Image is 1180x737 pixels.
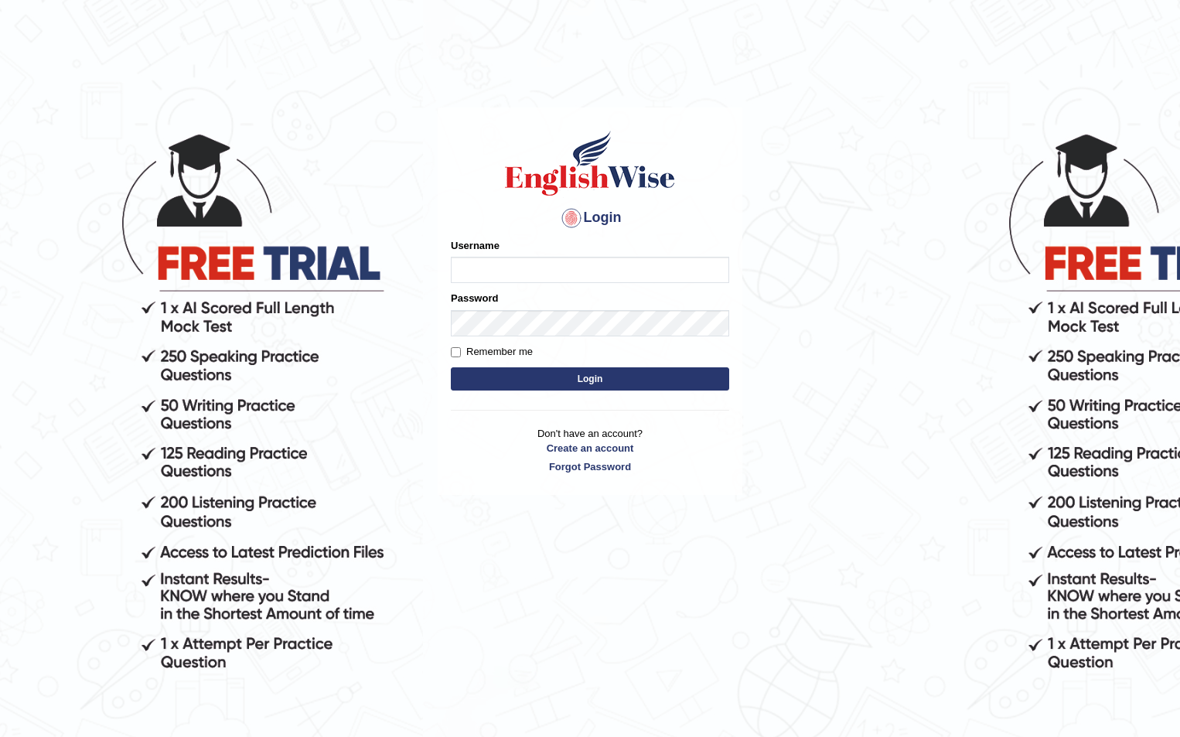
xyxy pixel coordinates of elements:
[451,441,729,456] a: Create an account
[502,128,678,198] img: Logo of English Wise sign in for intelligent practice with AI
[451,347,461,357] input: Remember me
[451,238,500,253] label: Username
[451,344,533,360] label: Remember me
[451,367,729,391] button: Login
[451,426,729,474] p: Don't have an account?
[451,206,729,230] h4: Login
[451,291,498,305] label: Password
[451,459,729,474] a: Forgot Password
